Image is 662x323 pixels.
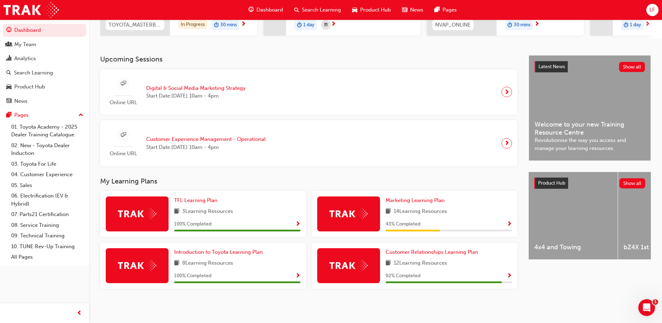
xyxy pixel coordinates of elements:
[329,208,368,219] img: Trak
[100,177,518,185] h3: My Learning Plans
[3,80,86,93] a: Product Hub
[14,111,29,119] div: Pages
[174,207,179,216] span: book-icon
[6,98,12,105] span: news-icon
[295,221,300,228] span: Show Progress
[174,259,179,268] span: book-icon
[146,135,266,143] span: Customer Experience Management - Operational
[649,6,655,14] span: LF
[8,180,86,191] a: 05. Sales
[178,20,207,29] div: In Progress
[8,209,86,220] a: 07. Parts21 Certification
[3,109,86,122] button: Pages
[324,21,328,29] span: calendar-icon
[6,42,12,48] span: people-icon
[8,140,86,159] a: 02. New - Toyota Dealer Induction
[331,21,336,28] span: next-icon
[214,21,219,30] span: duration-icon
[8,252,86,263] a: All Pages
[182,207,233,216] span: 3 Learning Resources
[146,84,246,92] span: Digital & Social Media Marketing Strategy
[6,27,12,34] span: guage-icon
[241,21,246,28] span: next-icon
[77,309,82,318] span: prev-icon
[386,272,421,280] span: 92 % Completed
[538,180,565,186] span: Product Hub
[352,6,357,14] span: car-icon
[535,121,645,136] span: Welcome to your new Training Resource Centre
[220,21,237,29] span: 30 mins
[8,230,86,241] a: 09. Technical Training
[297,21,302,30] span: duration-icon
[3,24,86,37] a: Dashboard
[146,143,266,151] span: Start Date: [DATE] 10am - 4pm
[434,6,440,14] span: pages-icon
[8,191,86,209] a: 06. Electrification (EV & Hybrid)
[106,126,512,160] a: Online URLCustomer Experience Management - OperationalStart Date:[DATE] 10am - 4pm
[8,122,86,140] a: 01. Toyota Academy - 2025 Dealer Training Catalogue
[442,6,457,14] span: Pages
[534,243,612,251] span: 4x4 and Towing
[303,21,314,29] span: 1 day
[529,172,618,259] a: 4x4 and Towing
[295,272,300,280] button: Show Progress
[6,112,12,119] span: pages-icon
[386,197,445,203] span: Marketing Learning Plan
[507,272,512,280] button: Show Progress
[529,55,651,161] a: Latest NewsShow allWelcome to your new Training Resource CentreRevolutionise the way you access a...
[6,56,12,62] span: chart-icon
[507,21,512,30] span: duration-icon
[14,41,36,49] div: My Team
[256,6,283,14] span: Dashboard
[619,178,646,188] button: Show all
[402,6,407,14] span: news-icon
[14,83,45,91] div: Product Hub
[3,2,59,18] img: Trak
[535,136,645,152] span: Revolutionise the way you access and manage your learning resources.
[8,220,86,231] a: 08. Service Training
[79,111,83,120] span: up-icon
[118,260,156,271] img: Trak
[243,3,289,17] a: guage-iconDashboard
[174,220,211,228] span: 100 % Completed
[8,169,86,180] a: 04. Customer Experience
[8,159,86,170] a: 03. Toyota For Life
[174,196,220,204] a: TFL Learning Plan
[3,95,86,108] a: News
[295,220,300,229] button: Show Progress
[121,131,126,139] span: sessionType_ONLINE_URL-icon
[507,273,512,279] span: Show Progress
[638,299,655,316] iframe: Intercom live chat
[6,70,11,76] span: search-icon
[100,55,518,63] h3: Upcoming Sessions
[534,21,540,28] span: next-icon
[347,3,396,17] a: car-iconProduct Hub
[514,21,530,29] span: 30 mins
[174,248,266,256] a: Introduction to Toyota Learning Plan
[3,22,86,109] button: DashboardMy TeamAnalyticsSearch LearningProduct HubNews
[182,259,233,268] span: 8 Learning Resources
[386,248,481,256] a: Customer Relationships Learning Plan
[106,99,141,107] span: Online URL
[106,75,512,109] a: Online URLDigital & Social Media Marketing StrategyStart Date:[DATE] 10am - 4pm
[294,6,299,14] span: search-icon
[6,84,12,90] span: car-icon
[624,21,628,30] span: duration-icon
[435,21,471,29] span: NVAP_ONLINE
[3,52,86,65] a: Analytics
[329,260,368,271] img: Trak
[302,6,341,14] span: Search Learning
[118,208,156,219] img: Trak
[630,21,641,29] span: 1 day
[174,249,263,255] span: Introduction to Toyota Learning Plan
[394,207,447,216] span: 14 Learning Resources
[174,197,217,203] span: TFL Learning Plan
[646,4,659,16] button: LF
[535,61,645,72] a: Latest NewsShow all
[538,64,565,70] span: Latest News
[386,220,421,228] span: 43 % Completed
[386,259,391,268] span: book-icon
[534,178,645,189] a: Product HubShow all
[410,6,423,14] span: News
